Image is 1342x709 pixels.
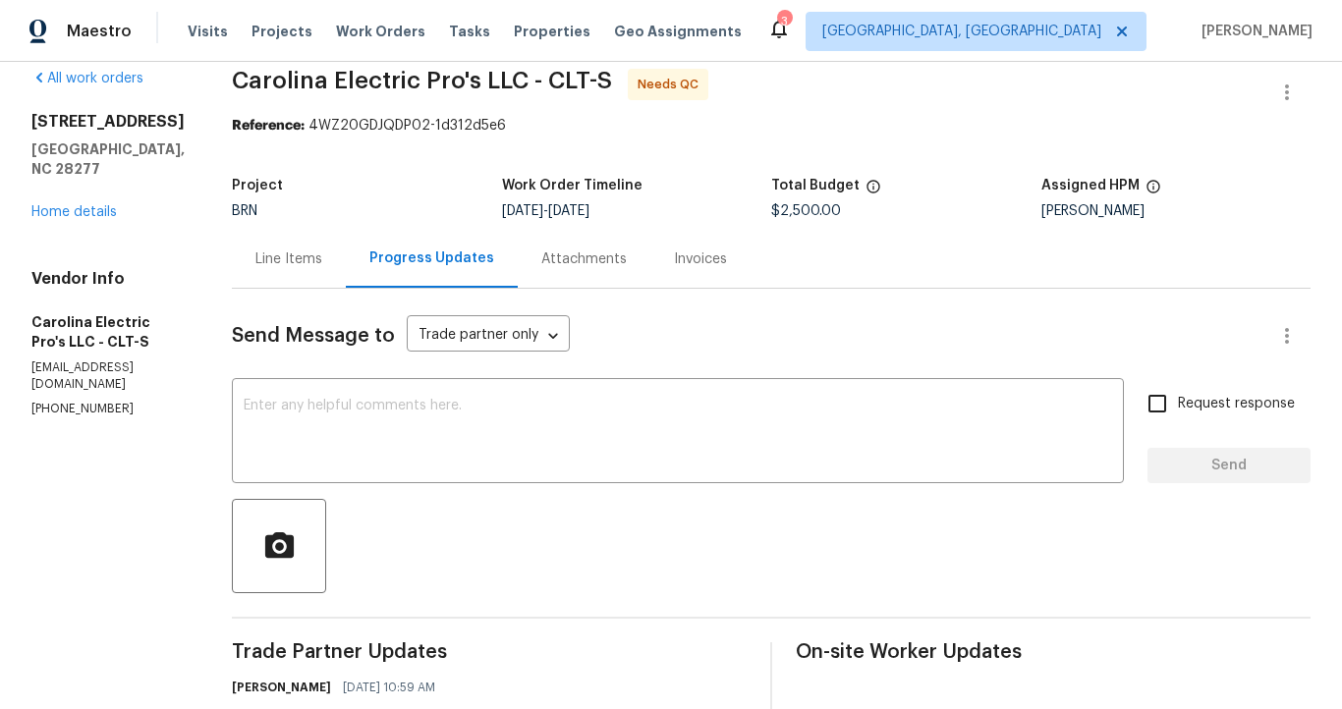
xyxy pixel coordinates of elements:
[31,401,185,417] p: [PHONE_NUMBER]
[31,139,185,179] h5: [GEOGRAPHIC_DATA], NC 28277
[614,22,742,41] span: Geo Assignments
[1041,179,1140,192] h5: Assigned HPM
[771,179,860,192] h5: Total Budget
[67,22,132,41] span: Maestro
[369,248,494,268] div: Progress Updates
[31,312,185,352] h5: Carolina Electric Pro's LLC - CLT-S
[822,22,1101,41] span: [GEOGRAPHIC_DATA], [GEOGRAPHIC_DATA]
[674,249,727,269] div: Invoices
[255,249,322,269] div: Line Items
[796,642,1311,662] span: On-site Worker Updates
[31,269,185,289] h4: Vendor Info
[1146,179,1161,204] span: The hpm assigned to this work order.
[866,179,881,204] span: The total cost of line items that have been proposed by Opendoor. This sum includes line items th...
[1041,204,1312,218] div: [PERSON_NAME]
[232,642,747,662] span: Trade Partner Updates
[1194,22,1313,41] span: [PERSON_NAME]
[771,204,841,218] span: $2,500.00
[31,359,185,393] p: [EMAIL_ADDRESS][DOMAIN_NAME]
[232,119,305,133] b: Reference:
[502,204,543,218] span: [DATE]
[548,204,589,218] span: [DATE]
[407,320,570,353] div: Trade partner only
[449,25,490,38] span: Tasks
[232,326,395,346] span: Send Message to
[252,22,312,41] span: Projects
[232,179,283,192] h5: Project
[502,179,643,192] h5: Work Order Timeline
[188,22,228,41] span: Visits
[777,12,791,31] div: 3
[502,204,589,218] span: -
[31,72,143,85] a: All work orders
[541,249,627,269] div: Attachments
[232,678,331,697] h6: [PERSON_NAME]
[336,22,425,41] span: Work Orders
[31,205,117,219] a: Home details
[638,75,706,94] span: Needs QC
[232,116,1311,136] div: 4WZ20GDJQDP02-1d312d5e6
[1178,394,1295,414] span: Request response
[343,678,435,697] span: [DATE] 10:59 AM
[232,69,612,92] span: Carolina Electric Pro's LLC - CLT-S
[514,22,590,41] span: Properties
[232,204,257,218] span: BRN
[31,112,185,132] h2: [STREET_ADDRESS]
